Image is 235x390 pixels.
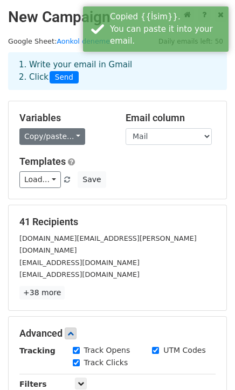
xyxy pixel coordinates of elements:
a: Aonkol deneme [57,37,110,45]
div: 1. Write your email in Gmail 2. Click [11,59,224,83]
label: Track Opens [84,345,130,356]
small: [EMAIL_ADDRESS][DOMAIN_NAME] [19,259,140,267]
h2: New Campaign [8,8,227,26]
iframe: Chat Widget [181,338,235,390]
h5: Email column [126,112,216,124]
a: Load... [19,171,61,188]
h5: Variables [19,112,109,124]
small: [DOMAIN_NAME][EMAIL_ADDRESS][PERSON_NAME][DOMAIN_NAME] [19,234,197,255]
small: Google Sheet: [8,37,110,45]
label: UTM Codes [163,345,205,356]
strong: Tracking [19,346,56,355]
h5: Advanced [19,328,216,339]
small: [EMAIL_ADDRESS][DOMAIN_NAME] [19,270,140,278]
h5: 41 Recipients [19,216,216,228]
strong: Filters [19,380,47,388]
a: Copy/paste... [19,128,85,145]
div: Copied {{İsim}}. You can paste it into your email. [110,11,224,47]
button: Save [78,171,106,188]
span: Send [50,71,79,84]
label: Track Clicks [84,357,128,368]
a: Templates [19,156,66,167]
a: +38 more [19,286,65,300]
